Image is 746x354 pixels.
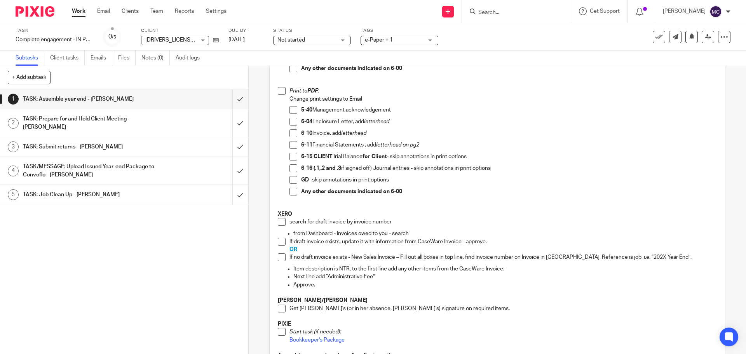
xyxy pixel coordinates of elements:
em: Print to [289,88,307,94]
div: 3 [8,141,19,152]
strong: GD [301,177,309,183]
label: Status [273,28,351,34]
a: Clients [122,7,139,15]
a: Emails [91,51,112,66]
a: Client tasks [50,51,85,66]
img: svg%3E [709,5,722,18]
label: Tags [361,28,438,34]
a: Settings [206,7,227,15]
a: Notes (0) [141,51,170,66]
strong: 6-16 [301,166,312,171]
strong: PIXIE [278,321,291,327]
a: Team [150,7,163,15]
strong: Any other documents indicated on 6-00 [301,189,402,194]
h1: TASK: Prepare for and Hold Client Meeting - [PERSON_NAME] [23,113,157,133]
p: Item description is NTR, to the first line add any other items from the CaseWare Invoice. [293,265,716,273]
a: Work [72,7,85,15]
label: Due by [228,28,263,34]
em: PDF [307,88,318,94]
div: 2 [8,118,19,129]
div: 4 [8,166,19,176]
label: Task [16,28,93,34]
p: if signed off) Journal entries - skip annotations in print options [301,164,716,172]
div: 1 [8,94,19,105]
span: Not started [277,37,305,43]
h1: TASK: Assemble year end - [PERSON_NAME] [23,93,157,105]
button: + Add subtask [8,71,51,84]
strong: 6-10 [301,131,312,136]
strong: (.1,.2 and .3 [314,166,341,171]
p: Next line add “Administrative Fee” [293,273,716,281]
a: Reports [175,7,194,15]
span: e-Paper + 1 [365,37,393,43]
p: Get [PERSON_NAME]'s (or in her absence, [PERSON_NAME]'s) signature on required items. [289,305,716,312]
div: 0 [108,32,116,41]
p: search for draft invoice by invoice number [289,218,716,226]
em: : [318,88,319,94]
em: letterhead [341,131,366,136]
a: Email [97,7,110,15]
p: [PERSON_NAME] [663,7,706,15]
p: Enclosure Letter, add [301,118,716,126]
p: If draft invoice exists, update it with information from CaseWare Invoice - approve. [289,238,716,246]
input: Search [478,9,547,16]
div: 5 [8,189,19,200]
small: /5 [112,35,116,39]
strong: for Client [363,154,387,159]
div: Complete engagement - IN PERSON [16,36,93,44]
p: Trial Balance - skip annotations in print options [301,153,716,160]
a: Subtasks [16,51,44,66]
p: - skip annotations in print options [301,176,716,184]
em: letterhead on pg2 [376,142,419,148]
span: [DRIVERS_LICENSE_NUMBER] Alberta Ltd. ([PERSON_NAME]) [145,37,296,43]
p: from Dashboard - Invoices owed to you - search [293,230,716,237]
strong: 5-40 [301,107,312,113]
img: Pixie [16,6,54,17]
p: Financial Statements , add [301,141,716,149]
strong: XERO [278,211,292,217]
a: Bookkeeper's Package [289,337,345,343]
p: Management acknowledgement [301,106,716,114]
strong: 6-15 CLIENT [301,154,333,159]
h1: TASK/MESSAGE: Upload Issued Year-end Package to Convoflo - [PERSON_NAME] [23,161,157,181]
span: [DATE] [228,37,245,42]
strong: Any other documents indicated on 6-00 [301,66,402,71]
h1: TASK: Submit returns - [PERSON_NAME] [23,141,157,153]
p: If no draft invoice exists - New Sales Invoice – Fill out all boxes in top line, find invoice num... [289,253,716,261]
span: OR [289,247,297,252]
p: Invoice, add [301,129,716,137]
a: Audit logs [176,51,206,66]
strong: 6-11 [301,142,312,148]
a: Files [118,51,136,66]
h1: TASK: Job Clean Up - [PERSON_NAME] [23,189,157,201]
em: letterhead [364,119,389,124]
p: Change print settings to Email [289,95,716,103]
label: Client [141,28,219,34]
strong: [PERSON_NAME]/[PERSON_NAME] [278,298,368,303]
span: Get Support [590,9,620,14]
p: Approve. [293,281,716,289]
strong: 6-04 [301,119,312,124]
em: Start task (if needed): [289,329,341,335]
